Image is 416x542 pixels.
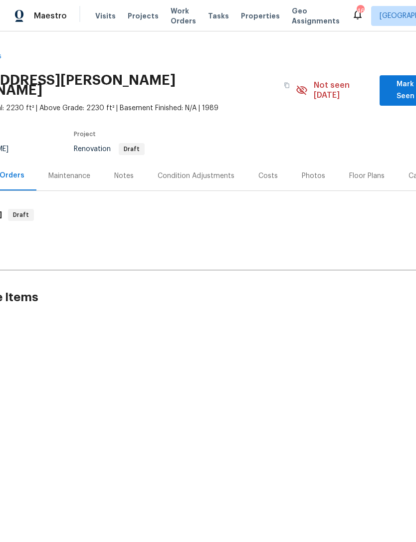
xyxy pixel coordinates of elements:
[114,171,134,181] div: Notes
[74,146,145,153] span: Renovation
[48,171,90,181] div: Maintenance
[258,171,278,181] div: Costs
[74,131,96,137] span: Project
[95,11,116,21] span: Visits
[171,6,196,26] span: Work Orders
[208,12,229,19] span: Tasks
[357,6,364,16] div: 46
[349,171,385,181] div: Floor Plans
[158,171,234,181] div: Condition Adjustments
[120,146,144,152] span: Draft
[278,76,296,94] button: Copy Address
[9,210,33,220] span: Draft
[34,11,67,21] span: Maestro
[241,11,280,21] span: Properties
[314,80,374,100] span: Not seen [DATE]
[302,171,325,181] div: Photos
[292,6,340,26] span: Geo Assignments
[128,11,159,21] span: Projects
